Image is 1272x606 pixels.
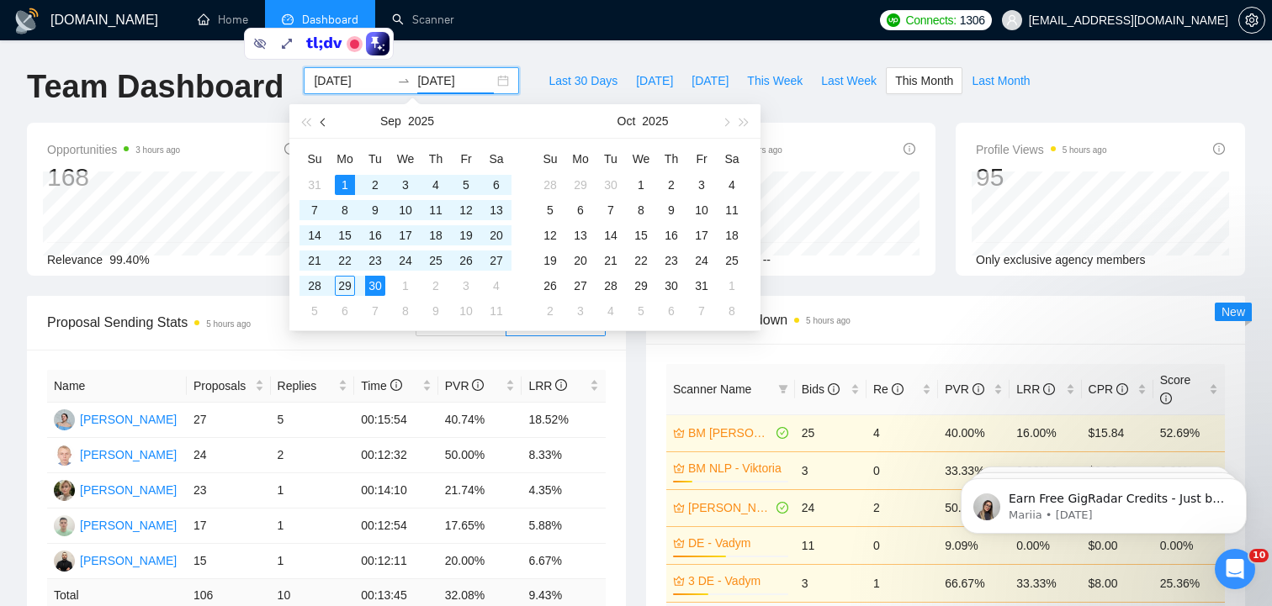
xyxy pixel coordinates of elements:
[821,71,877,90] span: Last Week
[54,409,75,430] img: AS
[54,518,177,531] a: BY[PERSON_NAME]
[426,175,446,195] div: 4
[528,379,567,393] span: LRR
[390,145,421,172] th: We
[426,225,446,245] div: 18
[596,172,626,198] td: 2025-09-30
[206,319,251,329] time: 5 hours ago
[390,273,421,298] td: 2025-10-01
[904,143,915,155] span: info-circle
[426,200,446,220] div: 11
[451,298,481,324] td: 2025-10-10
[976,140,1107,160] span: Profile Views
[305,175,325,195] div: 31
[686,298,717,324] td: 2025-11-07
[692,225,712,245] div: 17
[395,250,416,271] div: 24
[570,175,591,195] div: 29
[722,276,742,296] div: 1
[395,301,416,321] div: 8
[481,198,511,223] td: 2025-09-13
[895,71,953,90] span: This Month
[778,384,788,394] span: filter
[481,145,511,172] th: Sa
[738,67,812,94] button: This Week
[806,316,851,325] time: 5 hours ago
[626,145,656,172] th: We
[601,276,621,296] div: 28
[596,298,626,324] td: 2025-11-04
[867,414,938,451] td: 4
[284,143,296,155] span: info-circle
[535,223,565,248] td: 2025-10-12
[601,301,621,321] div: 4
[365,301,385,321] div: 7
[390,379,402,391] span: info-circle
[54,480,75,501] img: VT
[905,11,956,29] span: Connects:
[299,145,330,172] th: Su
[438,403,522,438] td: 40.74%
[565,145,596,172] th: Mo
[717,198,747,223] td: 2025-10-11
[47,140,180,160] span: Opportunities
[565,273,596,298] td: 2025-10-27
[135,145,180,155] time: 3 hours ago
[472,379,484,391] span: info-circle
[535,172,565,198] td: 2025-09-28
[686,223,717,248] td: 2025-10-17
[390,248,421,273] td: 2025-09-24
[390,172,421,198] td: 2025-09-03
[775,377,792,402] span: filter
[397,74,411,87] span: to
[80,445,177,464] div: [PERSON_NAME]
[656,298,686,324] td: 2025-11-06
[631,200,651,220] div: 8
[717,248,747,273] td: 2025-10-25
[335,301,355,321] div: 6
[456,301,476,321] div: 10
[535,198,565,223] td: 2025-10-05
[631,225,651,245] div: 15
[299,172,330,198] td: 2025-08-31
[47,370,187,403] th: Name
[486,200,506,220] div: 13
[717,298,747,324] td: 2025-11-08
[360,223,390,248] td: 2025-09-16
[421,145,451,172] th: Th
[451,145,481,172] th: Fr
[692,250,712,271] div: 24
[601,225,621,245] div: 14
[486,250,506,271] div: 27
[365,276,385,296] div: 30
[456,200,476,220] div: 12
[1116,383,1128,395] span: info-circle
[360,298,390,324] td: 2025-10-07
[666,309,1225,330] span: Scanner Breakdown
[305,250,325,271] div: 21
[1089,382,1128,396] span: CPR
[686,273,717,298] td: 2025-10-31
[565,198,596,223] td: 2025-10-06
[54,551,75,572] img: VS
[305,276,325,296] div: 28
[522,403,606,438] td: 18.52%
[456,225,476,245] div: 19
[565,223,596,248] td: 2025-10-13
[360,145,390,172] th: Tu
[390,223,421,248] td: 2025-09-17
[481,298,511,324] td: 2025-10-11
[80,551,177,570] div: [PERSON_NAME]
[688,498,773,517] a: [PERSON_NAME]
[360,273,390,298] td: 2025-09-30
[397,74,411,87] span: swap-right
[361,379,401,393] span: Time
[330,298,360,324] td: 2025-10-06
[549,71,617,90] span: Last 30 Days
[1222,305,1245,319] span: New
[747,71,803,90] span: This Week
[54,515,75,536] img: BY
[54,482,177,496] a: VT[PERSON_NAME]
[390,298,421,324] td: 2025-10-08
[451,273,481,298] td: 2025-10-03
